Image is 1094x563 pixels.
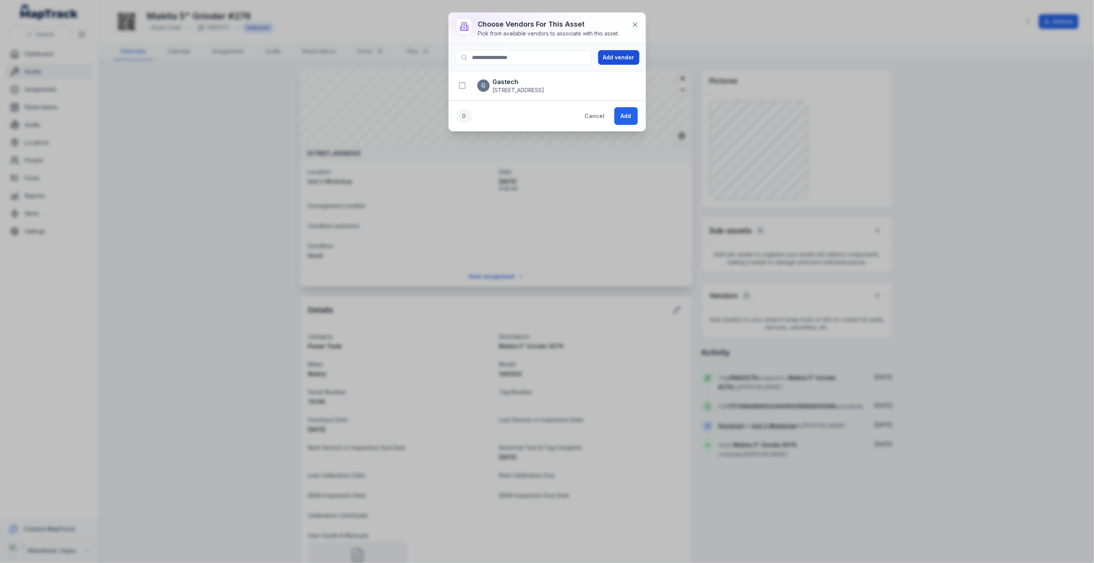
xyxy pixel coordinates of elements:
[614,107,638,125] button: Add
[457,108,472,124] div: 0
[493,77,544,86] strong: Gastech
[598,50,639,65] button: Add vendor
[493,86,544,94] span: [STREET_ADDRESS]
[578,107,611,125] button: Cancel
[478,19,619,30] h3: Choose vendors for this asset
[478,30,619,37] div: Pick from available vendors to associate with this asset.
[481,82,485,89] span: G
